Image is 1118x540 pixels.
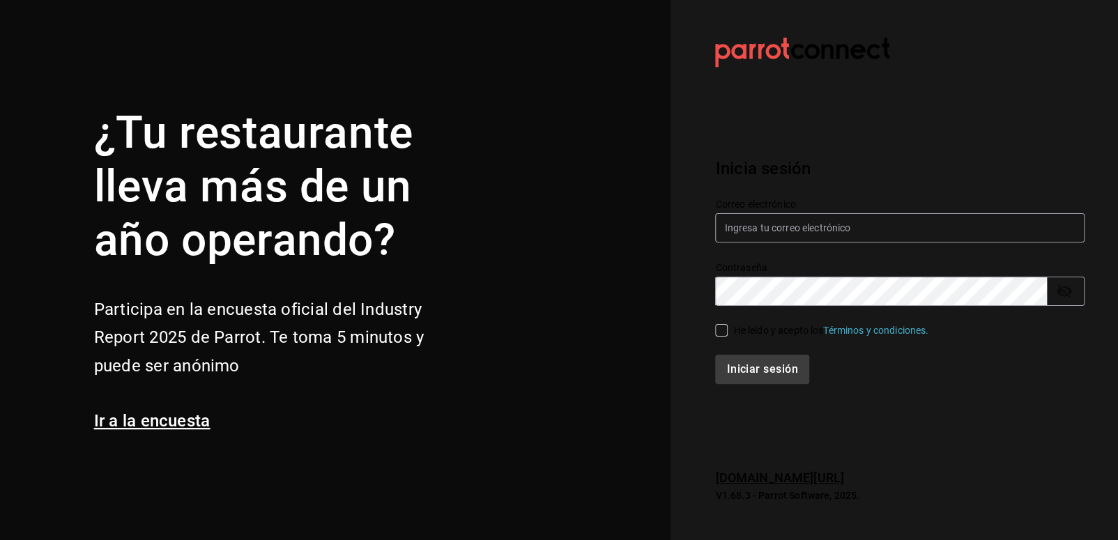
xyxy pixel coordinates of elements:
label: Contraseña [715,263,1085,272]
label: Correo electrónico [715,199,1085,209]
div: He leído y acepto los [733,323,928,338]
a: Términos y condiciones. [823,325,928,336]
a: Ir a la encuesta [94,411,210,431]
a: [DOMAIN_NAME][URL] [715,470,843,485]
button: passwordField [1052,279,1076,303]
input: Ingresa tu correo electrónico [715,213,1085,242]
h2: Participa en la encuesta oficial del Industry Report 2025 de Parrot. Te toma 5 minutos y puede se... [94,295,470,380]
p: V1.68.3 - Parrot Software, 2025. [715,488,1085,502]
h1: ¿Tu restaurante lleva más de un año operando? [94,107,470,267]
h3: Inicia sesión [715,156,1085,181]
